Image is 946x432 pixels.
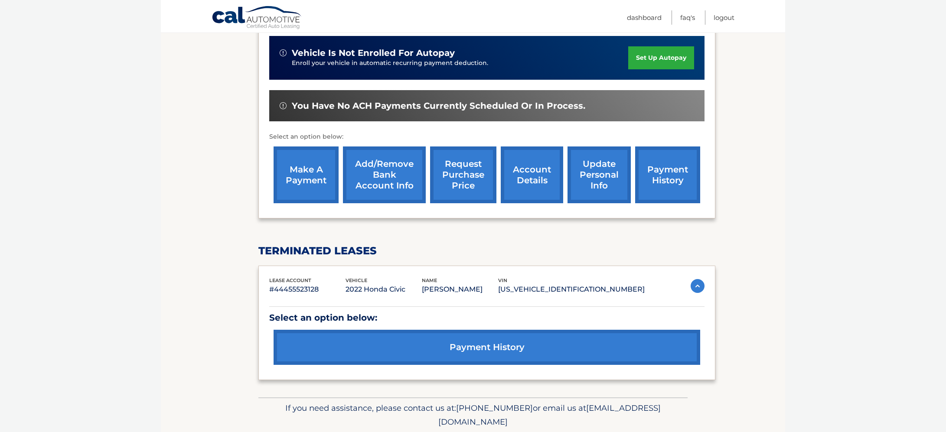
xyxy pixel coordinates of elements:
a: payment history [274,330,700,365]
img: alert-white.svg [280,49,287,56]
p: #44455523128 [269,283,346,296]
span: vehicle is not enrolled for autopay [292,48,455,58]
a: set up autopay [628,46,694,69]
span: [PHONE_NUMBER] [456,403,533,413]
p: Select an option below: [269,310,705,325]
img: accordion-active.svg [691,279,705,293]
p: [PERSON_NAME] [422,283,498,296]
a: account details [501,146,563,203]
a: FAQ's [680,10,695,25]
span: You have no ACH payments currently scheduled or in process. [292,101,585,111]
h2: terminated leases [258,244,715,257]
a: Logout [714,10,734,25]
img: alert-white.svg [280,102,287,109]
p: Enroll your vehicle in automatic recurring payment deduction. [292,58,628,68]
span: [EMAIL_ADDRESS][DOMAIN_NAME] [438,403,661,427]
span: lease account [269,277,311,283]
p: [US_VEHICLE_IDENTIFICATION_NUMBER] [498,283,645,296]
span: vehicle [346,277,367,283]
a: payment history [635,146,700,203]
a: Cal Automotive [212,6,303,31]
a: make a payment [274,146,339,203]
p: 2022 Honda Civic [346,283,422,296]
a: update personal info [568,146,631,203]
p: If you need assistance, please contact us at: or email us at [264,401,682,429]
a: Add/Remove bank account info [343,146,426,203]
a: request purchase price [430,146,496,203]
a: Dashboard [627,10,662,25]
span: vin [498,277,507,283]
p: Select an option below: [269,132,705,142]
span: name [422,277,437,283]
